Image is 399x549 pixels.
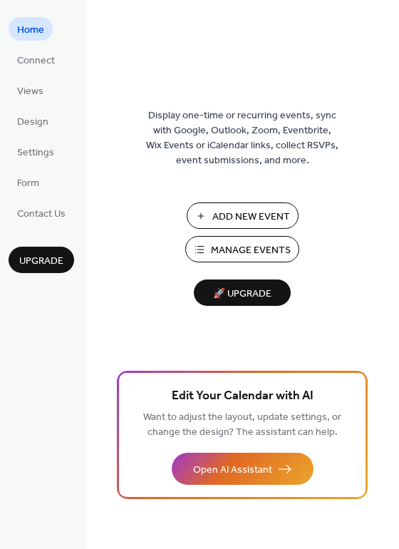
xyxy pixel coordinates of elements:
[17,145,54,160] span: Settings
[172,453,313,485] button: Open AI Assistant
[19,254,63,269] span: Upgrade
[143,408,341,442] span: Want to adjust the layout, update settings, or change the design? The assistant can help.
[193,463,272,478] span: Open AI Assistant
[9,78,52,102] a: Views
[146,108,338,168] span: Display one-time or recurring events, sync with Google, Outlook, Zoom, Eventbrite, Wix Events or ...
[9,247,74,273] button: Upgrade
[9,170,48,194] a: Form
[211,243,291,258] span: Manage Events
[17,53,55,68] span: Connect
[17,84,43,99] span: Views
[9,48,63,71] a: Connect
[9,17,53,41] a: Home
[194,279,291,306] button: 🚀 Upgrade
[17,23,44,38] span: Home
[172,386,313,406] span: Edit Your Calendar with AI
[17,207,66,222] span: Contact Us
[17,176,39,191] span: Form
[9,109,57,133] a: Design
[185,236,299,262] button: Manage Events
[9,140,63,163] a: Settings
[202,284,282,304] span: 🚀 Upgrade
[17,115,48,130] span: Design
[187,202,299,229] button: Add New Event
[9,201,74,225] a: Contact Us
[212,210,290,225] span: Add New Event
